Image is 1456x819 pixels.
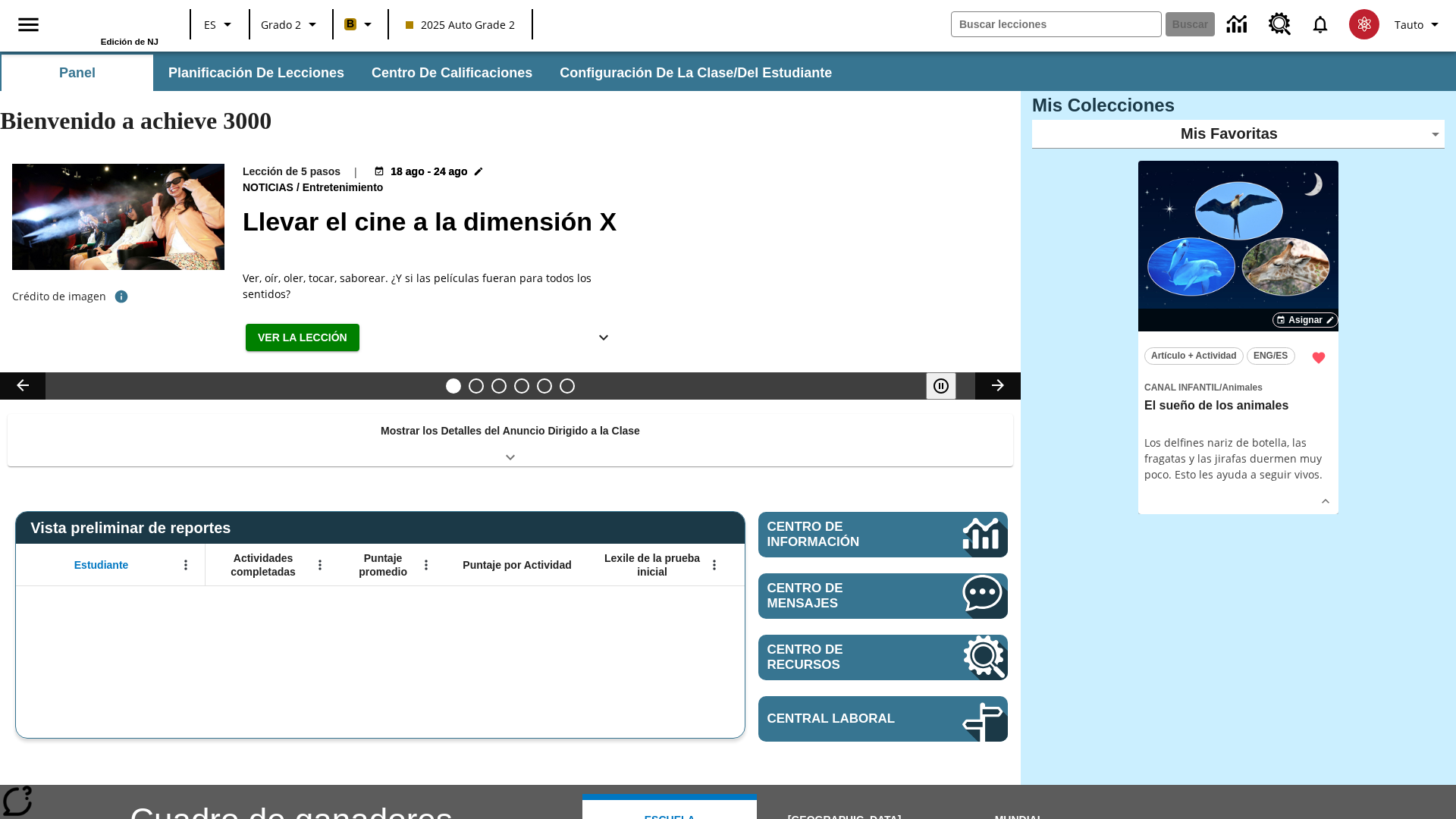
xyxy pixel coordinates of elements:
[1247,347,1295,365] button: ENG/ES
[246,324,359,352] button: Ver la lección
[204,17,216,33] span: ES
[303,180,387,196] span: Entretenimiento
[391,164,467,180] span: 18 ago - 24 ago
[243,164,340,180] p: Lección de 5 pasos
[359,55,544,91] button: Centro de calificaciones
[196,11,244,38] button: Lenguaje: ES, Selecciona un idioma
[1288,313,1323,327] span: Asignar
[406,17,515,33] span: 2025 Auto Grade 2
[74,558,129,572] span: Estudiante
[8,414,1013,466] div: Mostrar los Detalles del Anuncio Dirigido a la Clase
[1301,5,1340,44] a: Notificaciones
[60,5,158,46] div: Portada
[952,12,1161,36] input: Buscar campo
[156,55,356,91] button: Planificación de lecciones
[469,378,484,394] button: Diapositiva 2 ¿Lo quieres con papas fritas?
[758,573,1008,619] a: Centro de mensajes
[1144,378,1332,395] span: Tema: Canal Infantil/Animales
[101,37,158,46] span: Edición de NJ
[1222,382,1262,393] span: Animales
[1218,4,1260,45] a: Centro de información
[1144,382,1219,393] span: Canal Infantil
[758,635,1008,680] a: Centro de recursos, Se abrirá en una pestaña nueva.
[12,289,106,304] p: Crédito de imagen
[12,164,224,270] img: El panel situado frente a los asientos rocía con agua nebulizada al feliz público en un cine equi...
[548,55,844,91] button: Configuración de la clase/del estudiante
[463,558,571,572] span: Puntaje por Actividad
[1219,382,1222,393] span: /
[243,202,1003,241] h2: Llevar el cine a la dimensión X
[1260,4,1301,45] a: Centro de recursos, Se abrirá en una pestaña nueva.
[213,551,313,579] span: Actividades completadas
[243,180,297,196] span: Noticias
[1032,120,1445,149] div: Mis Favoritas
[703,554,726,576] button: Abrir menú
[174,554,197,576] button: Abrir menú
[1305,344,1332,372] button: Remover de Favoritas
[255,11,328,38] button: Grado: Grado 2, Elige un grado
[1032,95,1445,116] h3: Mis Colecciones
[758,512,1008,557] a: Centro de información
[1151,348,1237,364] span: Artículo + Actividad
[60,7,158,37] a: Portada
[597,551,708,579] span: Lexile de la prueba inicial
[1144,435,1332,482] div: Los delfines nariz de botella, las fragatas y las jirafas duermen muy poco. Esto les ayuda a segu...
[381,423,640,439] p: Mostrar los Detalles del Anuncio Dirigido a la Clase
[1144,347,1244,365] button: Artículo + Actividad
[2,55,153,91] button: Panel
[975,372,1021,400] button: Carrusel de lecciones, seguir
[30,519,238,537] span: Vista preliminar de reportes
[338,11,383,38] button: Boost El color de la clase es anaranjado claro. Cambiar el color de la clase.
[491,378,507,394] button: Diapositiva 3 Modas que pasaron de moda
[415,554,438,576] button: Abrir menú
[297,181,300,193] span: /
[514,378,529,394] button: Diapositiva 4 ¿Los autos del futuro?
[588,324,619,352] button: Ver más
[1349,9,1379,39] img: avatar image
[758,696,1008,742] a: Central laboral
[1395,17,1423,33] span: Tauto
[537,378,552,394] button: Diapositiva 5 ¿Cuál es la gran idea?
[1314,490,1337,513] button: Ver más
[926,372,956,400] button: Pausar
[261,17,301,33] span: Grado 2
[353,164,359,180] span: |
[1138,161,1338,515] div: lesson details
[560,378,575,394] button: Diapositiva 6 Una idea, mucho trabajo
[1340,5,1389,44] button: Escoja un nuevo avatar
[1254,348,1288,364] span: ENG/ES
[347,14,354,33] span: B
[446,378,461,394] button: Diapositiva 1 Llevar el cine a la dimensión X
[926,372,971,400] div: Pausar
[309,554,331,576] button: Abrir menú
[347,551,419,579] span: Puntaje promedio
[767,581,917,611] span: Centro de mensajes
[1389,11,1450,38] button: Perfil/Configuración
[243,270,622,302] div: Ver, oír, oler, tocar, saborear. ¿Y si las películas fueran para todos los sentidos?
[767,519,911,550] span: Centro de información
[1272,312,1338,328] button: Asignar Elegir fechas
[1144,398,1332,414] h3: El sueño de los animales
[106,283,136,310] button: Crédito de foto: The Asahi Shimbun vía Getty Images
[767,711,917,726] span: Central laboral
[767,642,917,673] span: Centro de recursos
[371,164,487,180] button: 18 ago - 24 ago Elegir fechas
[6,2,51,47] button: Abrir el menú lateral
